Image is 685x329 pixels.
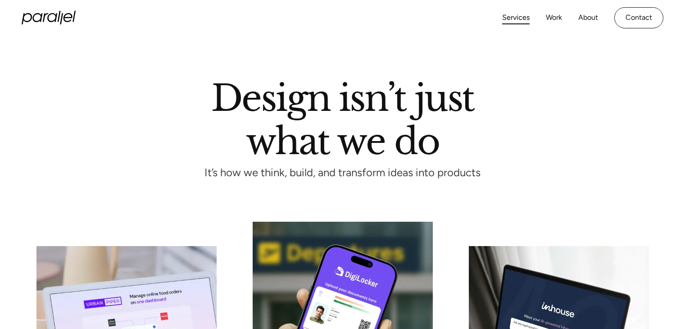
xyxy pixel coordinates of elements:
[546,11,562,24] a: Work
[22,11,76,24] a: home
[211,81,474,155] h1: Design isn’t just what we do
[502,11,530,24] a: Services
[578,11,598,24] a: About
[188,169,497,177] p: It’s how we think, build, and transform ideas into products
[614,7,663,28] a: Contact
